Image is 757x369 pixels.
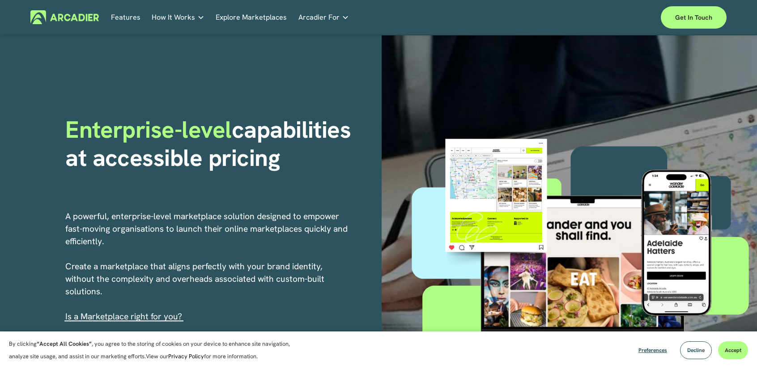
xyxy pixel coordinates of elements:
[718,341,748,359] button: Accept
[65,114,357,173] strong: capabilities at accessible pricing
[687,347,705,354] span: Decline
[37,340,92,348] strong: “Accept All Cookies”
[30,10,99,24] img: Arcadier
[168,352,204,360] a: Privacy Policy
[638,347,667,354] span: Preferences
[65,311,182,322] span: I
[298,10,349,24] a: folder dropdown
[216,10,287,24] a: Explore Marketplaces
[111,10,140,24] a: Features
[725,347,741,354] span: Accept
[65,114,232,145] span: Enterprise-level
[680,341,712,359] button: Decline
[152,11,195,24] span: How It Works
[65,210,349,323] p: A powerful, enterprise-level marketplace solution designed to empower fast-moving organisations t...
[152,10,204,24] a: folder dropdown
[9,338,300,363] p: By clicking , you agree to the storing of cookies on your device to enhance site navigation, anal...
[661,6,727,29] a: Get in touch
[68,311,182,322] a: s a Marketplace right for you?
[632,341,674,359] button: Preferences
[298,11,340,24] span: Arcadier For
